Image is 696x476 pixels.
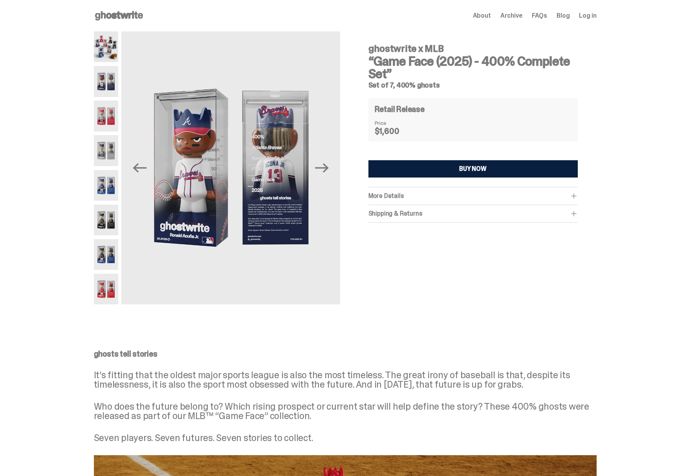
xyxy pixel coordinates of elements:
div: BUY NOW [459,166,487,172]
img: 07-ghostwrite-mlb-game-face-complete-set-juan-soto.png [94,239,119,270]
h3: “Game Face (2025) - 400% Complete Set” [368,55,578,80]
img: 05-ghostwrite-mlb-game-face-complete-set-shohei-ohtani.png [94,170,119,201]
a: Archive [500,13,522,19]
a: FAQs [532,13,547,19]
button: Previous [131,159,148,177]
img: 08-ghostwrite-mlb-game-face-complete-set-mike-trout.png [94,274,119,304]
h4: Retail Release [375,105,425,113]
p: ghosts tell stories [94,350,597,358]
img: 03-ghostwrite-mlb-game-face-complete-set-bryce-harper.png [94,101,119,131]
img: 01-ghostwrite-mlb-game-face-complete-set.png [94,31,119,62]
h5: Set of 7, 400% ghosts [368,82,578,89]
a: Log in [579,13,596,19]
p: Who does the future belong to? Which rising prospect or current star will help define the story? ... [94,402,597,421]
dd: $1,600 [375,127,414,135]
p: Seven players. Seven futures. Seven stories to collect. [94,433,597,443]
img: 02-ghostwrite-mlb-game-face-complete-set-ronald-acuna-jr.png [94,66,119,97]
button: BUY NOW [368,160,578,178]
h4: ghostwrite x MLB [368,44,578,53]
img: 02-ghostwrite-mlb-game-face-complete-set-ronald-acuna-jr.png [122,31,340,304]
div: Shipping & Returns [368,210,578,218]
img: 06-ghostwrite-mlb-game-face-complete-set-paul-skenes.png [94,205,119,235]
a: Blog [557,13,570,19]
span: More Details [368,192,404,200]
button: Next [313,159,331,177]
dt: Price [375,120,414,126]
p: It’s fitting that the oldest major sports league is also the most timeless. The great irony of ba... [94,370,597,389]
a: About [473,13,491,19]
img: 04-ghostwrite-mlb-game-face-complete-set-aaron-judge.png [94,135,119,166]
